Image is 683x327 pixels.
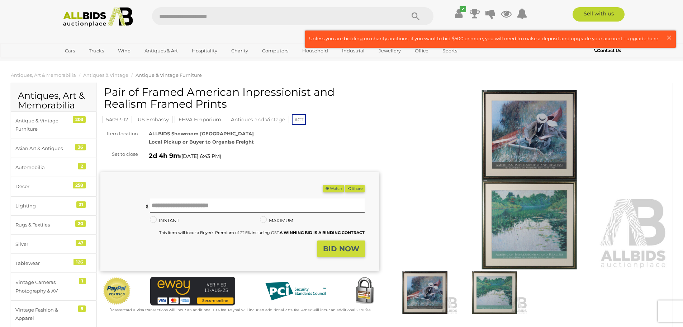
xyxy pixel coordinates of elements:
[60,45,80,57] a: Cars
[398,7,433,25] button: Search
[134,116,173,123] mark: US Embassy
[73,182,86,188] div: 258
[84,45,109,57] a: Trucks
[73,259,86,265] div: 126
[104,86,378,110] h1: Pair of Framed American Inpressionist and Realism Framed Prints
[227,117,289,122] a: Antiques and Vintage
[187,45,222,57] a: Hospitality
[11,273,96,300] a: Vintage Cameras, Photography & AV 1
[11,111,96,139] a: Antique & Vintage Furniture 203
[227,45,253,57] a: Charity
[390,90,669,270] img: Pair of Framed American Inpressionist and Realism Framed Prints
[175,116,225,123] mark: EHVA Emporium
[150,216,179,225] label: INSTANT
[18,91,89,111] h2: Antiques, Art & Memorabilia
[350,277,379,305] img: Secured by Rapid SSL
[76,201,86,208] div: 31
[410,45,433,57] a: Office
[134,117,173,122] a: US Embassy
[454,7,464,20] a: ✔
[666,31,672,45] span: ×
[11,235,96,254] a: Silver 47
[280,230,365,235] b: A WINNING BID IS A BINDING CONTRACT
[15,163,75,172] div: Automobilia
[180,153,221,159] span: ( )
[83,72,128,78] a: Antiques & Vintage
[78,163,86,169] div: 2
[323,244,359,253] strong: BID NOW
[11,158,96,177] a: Automobilia 2
[594,48,621,53] b: Contact Us
[438,45,462,57] a: Sports
[181,153,220,159] span: [DATE] 6:43 PM
[15,221,75,229] div: Rugs & Textiles
[257,45,293,57] a: Computers
[113,45,135,57] a: Wine
[150,277,235,305] img: eWAY Payment Gateway
[11,177,96,196] a: Decor 258
[11,196,96,215] a: Lighting 31
[110,308,371,312] small: Mastercard & Visa transactions will incur an additional 1.9% fee. Paypal will incur an additional...
[227,116,289,123] mark: Antiques and Vintage
[337,45,369,57] a: Industrial
[260,277,331,305] img: PCI DSS compliant
[317,240,365,257] button: BID NOW
[11,215,96,234] a: Rugs & Textiles 20
[78,305,86,312] div: 5
[102,277,132,305] img: Official PayPal Seal
[323,185,344,192] button: Watch
[159,230,365,235] small: This Item will incur a Buyer's Premium of 22.5% including GST.
[594,47,623,55] a: Contact Us
[298,45,333,57] a: Household
[323,185,344,192] li: Watch this item
[345,185,365,192] button: Share
[102,117,132,122] a: 54093-12
[392,271,458,314] img: Pair of Framed American Inpressionist and Realism Framed Prints
[292,114,306,125] span: ACT
[374,45,405,57] a: Jewellery
[75,144,86,150] div: 36
[11,139,96,158] a: Asian Art & Antiques 36
[75,220,86,227] div: 20
[149,152,180,160] strong: 2d 4h 9m
[136,72,202,78] a: Antique & Vintage Furniture
[79,278,86,284] div: 1
[15,117,75,134] div: Antique & Vintage Furniture
[15,278,75,295] div: Vintage Cameras, Photography & AV
[95,130,143,138] div: Item location
[11,72,76,78] a: Antiques, Art & Memorabilia
[15,202,75,210] div: Lighting
[175,117,225,122] a: EHVA Emporium
[260,216,293,225] label: MAXIMUM
[102,116,132,123] mark: 54093-12
[15,240,75,248] div: Silver
[149,131,254,136] strong: ALLBIDS Showroom [GEOGRAPHIC_DATA]
[11,254,96,273] a: Tablewear 126
[76,240,86,246] div: 47
[73,116,86,123] div: 203
[15,259,75,267] div: Tablewear
[59,7,137,27] img: Allbids.com.au
[140,45,182,57] a: Antiques & Art
[15,182,75,191] div: Decor
[95,150,143,158] div: Set to close
[15,306,75,323] div: Vintage Fashion & Apparel
[149,139,254,145] strong: Local Pickup or Buyer to Organise Freight
[60,57,120,69] a: [GEOGRAPHIC_DATA]
[460,6,466,12] i: ✔
[461,271,527,314] img: Pair of Framed American Inpressionist and Realism Framed Prints
[573,7,625,22] a: Sell with us
[15,144,75,153] div: Asian Art & Antiques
